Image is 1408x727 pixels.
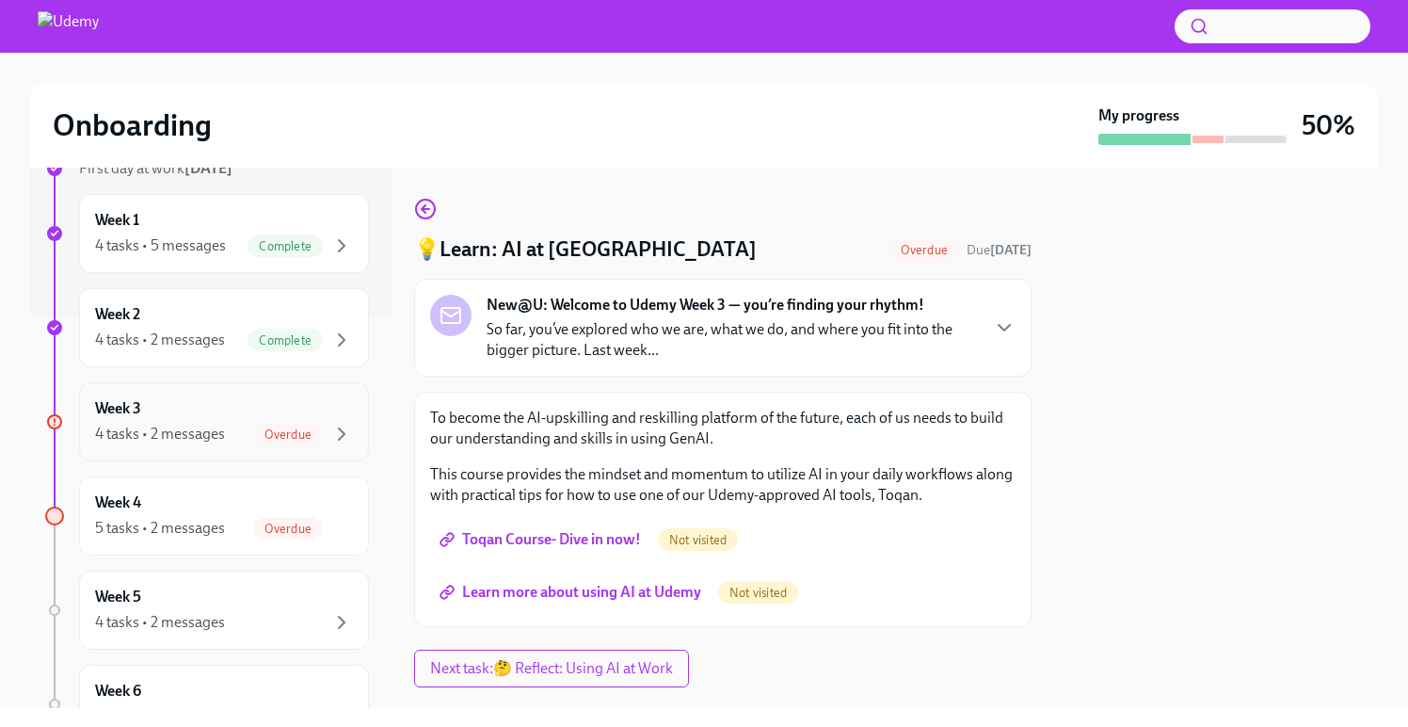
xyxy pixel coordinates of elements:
h6: Week 2 [95,304,140,325]
h3: 50% [1302,108,1355,142]
span: Toqan Course- Dive in now! [443,530,641,549]
span: Complete [248,239,323,253]
p: This course provides the mindset and momentum to utilize AI in your daily workflows along with pr... [430,464,1016,506]
div: 4 tasks • 2 messages [95,612,225,633]
a: Week 54 tasks • 2 messages [45,571,369,650]
span: Not visited [718,586,798,600]
h6: Week 3 [95,398,141,419]
a: Toqan Course- Dive in now! [430,521,654,558]
p: To become the AI-upskilling and reskilling platform of the future, each of us needs to build our ... [430,408,1016,449]
strong: [DATE] [184,159,232,177]
button: Next task:🤔 Reflect: Using AI at Work [414,650,689,687]
div: 4 tasks • 2 messages [95,330,225,350]
span: Overdue [889,243,959,257]
span: Not visited [658,533,738,547]
span: Due [967,242,1032,258]
h2: Onboarding [53,106,212,144]
span: First day at work [79,159,232,177]
a: First day at work[DATE] [45,158,369,179]
span: Complete [248,333,323,347]
span: Next task : 🤔 Reflect: Using AI at Work [430,659,673,678]
div: 5 tasks • 2 messages [95,518,225,539]
div: 4 tasks • 2 messages [95,424,225,444]
span: Overdue [253,522,323,536]
h6: Week 6 [95,681,141,702]
h6: Week 4 [95,493,141,513]
a: Week 34 tasks • 2 messagesOverdue [45,382,369,461]
img: Udemy [38,11,99,41]
h6: Week 1 [95,210,139,231]
strong: My progress [1098,105,1179,126]
a: Week 14 tasks • 5 messagesComplete [45,194,369,273]
a: Week 24 tasks • 2 messagesComplete [45,288,369,367]
span: Learn more about using AI at Udemy [443,583,701,602]
div: 1 message [95,706,162,727]
span: Overdue [253,428,323,442]
h4: 💡Learn: AI at [GEOGRAPHIC_DATA] [414,235,757,264]
p: So far, you’ve explored who we are, what we do, and where you fit into the bigger picture. Last w... [487,319,978,361]
div: 4 tasks • 5 messages [95,235,226,256]
strong: [DATE] [990,242,1032,258]
h6: Week 5 [95,587,141,607]
a: Week 45 tasks • 2 messagesOverdue [45,477,369,556]
strong: New@U: Welcome to Udemy Week 3 — you’re finding your rhythm! [487,295,924,315]
a: Learn more about using AI at Udemy [430,574,714,611]
span: September 27th, 2025 11:00 [967,241,1032,259]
